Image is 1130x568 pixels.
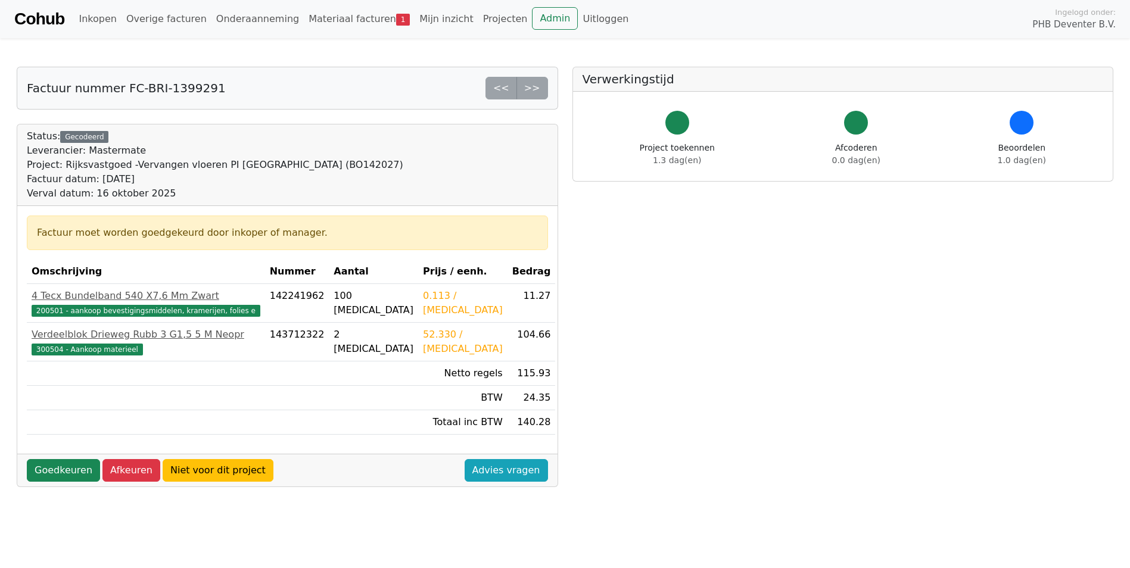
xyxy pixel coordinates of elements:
a: 4 Tecx Bundelband 540 X7,6 Mm Zwart200501 - aankoop bevestigingsmiddelen, kramerijen, folies e [32,289,260,317]
a: Admin [532,7,578,30]
div: 2 [MEDICAL_DATA] [334,327,413,356]
a: Overige facturen [122,7,211,31]
td: 24.35 [508,386,556,410]
span: 200501 - aankoop bevestigingsmiddelen, kramerijen, folies e [32,305,260,317]
a: Projecten [478,7,533,31]
div: 52.330 / [MEDICAL_DATA] [423,327,503,356]
div: Factuur datum: [DATE] [27,172,403,186]
a: Onderaanneming [211,7,304,31]
div: Afcoderen [832,142,880,167]
a: Inkopen [74,7,121,31]
td: Netto regels [418,361,508,386]
div: Project toekennen [640,142,715,167]
td: 115.93 [508,361,556,386]
th: Prijs / eenh. [418,260,508,284]
a: Cohub [14,5,64,33]
th: Bedrag [508,260,556,284]
td: 11.27 [508,284,556,323]
div: Beoordelen [998,142,1046,167]
div: Leverancier: Mastermate [27,143,403,158]
a: Goedkeuren [27,459,100,482]
span: PHB Deventer B.V. [1032,18,1116,32]
th: Aantal [329,260,418,284]
td: 104.66 [508,323,556,361]
td: Totaal inc BTW [418,410,508,435]
a: Mijn inzicht [415,7,478,31]
div: Verdeelblok Drieweg Rubb 3 G1,5 5 M Neopr [32,327,260,342]
div: Gecodeerd [60,131,108,143]
td: 143712322 [265,323,329,361]
th: Nummer [265,260,329,284]
a: Uitloggen [578,7,633,31]
div: Verval datum: 16 oktober 2025 [27,186,403,201]
a: Advies vragen [465,459,548,482]
div: Project: Rijksvastgoed -Vervangen vloeren PI [GEOGRAPHIC_DATA] (BO142027) [27,158,403,172]
div: 0.113 / [MEDICAL_DATA] [423,289,503,317]
a: Niet voor dit project [163,459,273,482]
a: Verdeelblok Drieweg Rubb 3 G1,5 5 M Neopr300504 - Aankoop materieel [32,327,260,356]
td: BTW [418,386,508,410]
span: 300504 - Aankoop materieel [32,344,143,355]
th: Omschrijving [27,260,265,284]
span: 0.0 dag(en) [832,155,880,165]
td: 142241962 [265,284,329,323]
h5: Factuur nummer FC-BRI-1399291 [27,81,226,95]
a: Afkeuren [102,459,160,482]
h5: Verwerkingstijd [583,72,1104,86]
div: 4 Tecx Bundelband 540 X7,6 Mm Zwart [32,289,260,303]
div: Status: [27,129,403,201]
span: 1.0 dag(en) [998,155,1046,165]
a: Materiaal facturen1 [304,7,415,31]
div: Factuur moet worden goedgekeurd door inkoper of manager. [37,226,538,240]
span: 1 [396,14,410,26]
span: Ingelogd onder: [1055,7,1116,18]
span: 1.3 dag(en) [653,155,701,165]
div: 100 [MEDICAL_DATA] [334,289,413,317]
td: 140.28 [508,410,556,435]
